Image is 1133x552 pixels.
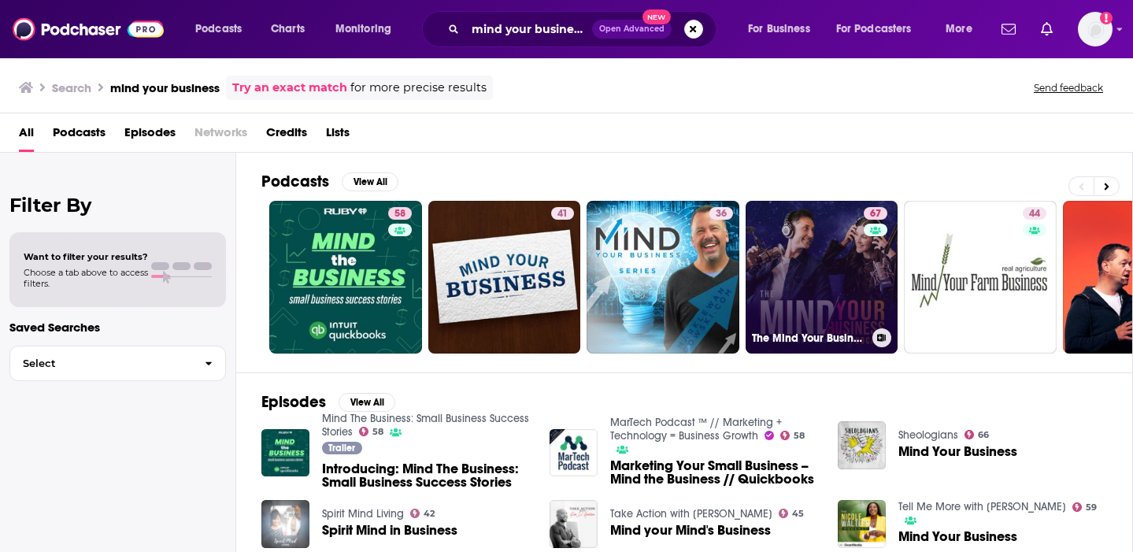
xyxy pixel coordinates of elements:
[898,428,958,442] a: Sheologians
[269,201,422,354] a: 58
[965,430,990,439] a: 66
[326,120,350,152] span: Lists
[995,16,1022,43] a: Show notifications dropdown
[709,207,733,220] a: 36
[428,201,581,354] a: 41
[1078,12,1113,46] img: User Profile
[1086,504,1097,511] span: 59
[328,443,355,453] span: Trailer
[322,507,404,521] a: Spirit Mind Living
[322,524,457,537] span: Spirit Mind in Business
[642,9,671,24] span: New
[838,500,886,548] img: Mind Your Business
[324,17,412,42] button: open menu
[551,207,574,220] a: 41
[550,429,598,477] img: Marketing Your Small Business -- Mind the Business // Quickbooks
[335,18,391,40] span: Monitoring
[342,172,398,191] button: View All
[836,18,912,40] span: For Podcasters
[261,17,314,42] a: Charts
[610,507,772,521] a: Take Action with Keion Henderson
[1029,81,1108,94] button: Send feedback
[388,207,412,220] a: 58
[266,120,307,152] a: Credits
[1029,206,1040,222] span: 44
[339,393,395,412] button: View All
[13,14,164,44] img: Podchaser - Follow, Share and Rate Podcasts
[838,421,886,469] img: Mind Your Business
[261,429,309,477] img: Introducing: Mind The Business: Small Business Success Stories
[372,428,383,435] span: 58
[24,267,148,289] span: Choose a tab above to access filters.
[24,251,148,262] span: Want to filter your results?
[410,509,435,518] a: 42
[779,509,805,518] a: 45
[350,79,487,97] span: for more precise results
[261,172,398,191] a: PodcastsView All
[424,510,435,517] span: 42
[271,18,305,40] span: Charts
[124,120,176,152] span: Episodes
[194,120,247,152] span: Networks
[737,17,830,42] button: open menu
[792,510,804,517] span: 45
[587,201,739,354] a: 36
[9,320,226,335] p: Saved Searches
[716,206,727,222] span: 36
[1023,207,1046,220] a: 44
[746,201,898,354] a: 67The Mind Your Business Podcast
[780,431,805,440] a: 58
[1100,12,1113,24] svg: Add a profile image
[184,17,262,42] button: open menu
[592,20,672,39] button: Open AdvancedNew
[550,500,598,548] img: Mind your Mind's Business
[557,206,568,222] span: 41
[52,80,91,95] h3: Search
[110,80,220,95] h3: mind your business
[9,194,226,217] h2: Filter By
[946,18,972,40] span: More
[752,332,866,345] h3: The Mind Your Business Podcast
[826,17,935,42] button: open menu
[10,358,192,369] span: Select
[610,459,819,486] a: Marketing Your Small Business -- Mind the Business // Quickbooks
[1035,16,1059,43] a: Show notifications dropdown
[898,530,1017,543] a: Mind Your Business
[53,120,106,152] a: Podcasts
[610,416,782,443] a: MarTech Podcast ™ // Marketing + Technology = Business Growth
[610,524,771,537] a: Mind your Mind's Business
[232,79,347,97] a: Try an exact match
[261,172,329,191] h2: Podcasts
[1072,502,1098,512] a: 59
[748,18,810,40] span: For Business
[322,462,531,489] a: Introducing: Mind The Business: Small Business Success Stories
[359,427,384,436] a: 58
[870,206,881,222] span: 67
[935,17,992,42] button: open menu
[19,120,34,152] a: All
[898,500,1066,513] a: Tell Me More with Nicole Walters
[1078,12,1113,46] button: Show profile menu
[898,445,1017,458] a: Mind Your Business
[794,432,805,439] span: 58
[394,206,405,222] span: 58
[437,11,731,47] div: Search podcasts, credits, & more...
[864,207,887,220] a: 67
[904,201,1057,354] a: 44
[261,500,309,548] img: Spirit Mind in Business
[599,25,665,33] span: Open Advanced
